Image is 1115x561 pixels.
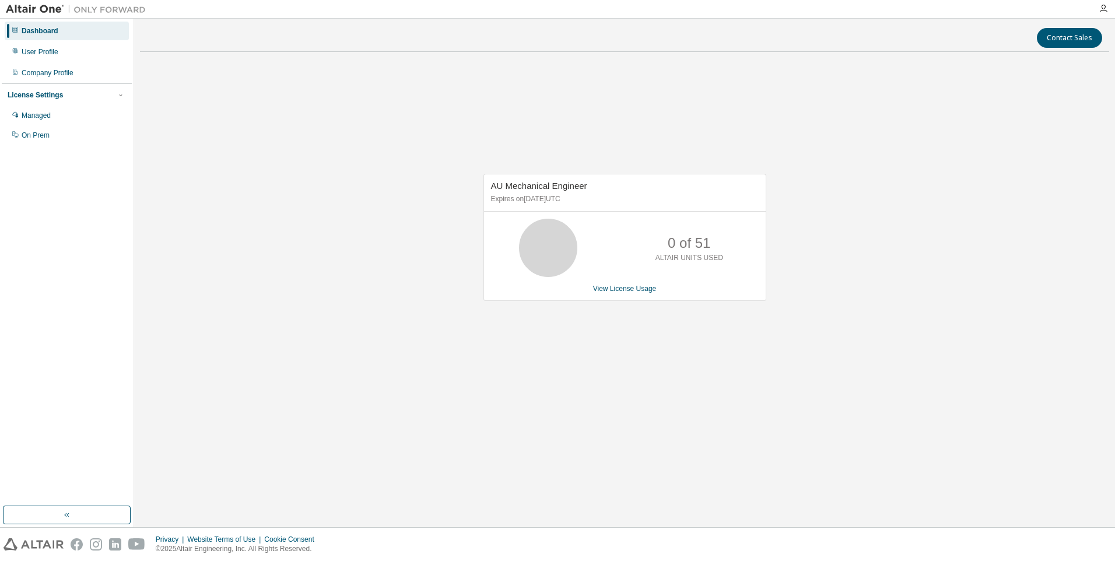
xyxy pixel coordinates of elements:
[90,538,102,551] img: instagram.svg
[187,535,264,544] div: Website Terms of Use
[156,544,321,554] p: © 2025 Altair Engineering, Inc. All Rights Reserved.
[593,285,657,293] a: View License Usage
[156,535,187,544] div: Privacy
[22,47,58,57] div: User Profile
[491,194,756,204] p: Expires on [DATE] UTC
[109,538,121,551] img: linkedin.svg
[8,90,63,100] div: License Settings
[22,131,50,140] div: On Prem
[128,538,145,551] img: youtube.svg
[655,253,723,263] p: ALTAIR UNITS USED
[1037,28,1102,48] button: Contact Sales
[3,538,64,551] img: altair_logo.svg
[6,3,152,15] img: Altair One
[71,538,83,551] img: facebook.svg
[264,535,321,544] div: Cookie Consent
[22,111,51,120] div: Managed
[668,233,710,253] p: 0 of 51
[22,26,58,36] div: Dashboard
[491,181,587,191] span: AU Mechanical Engineer
[22,68,73,78] div: Company Profile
